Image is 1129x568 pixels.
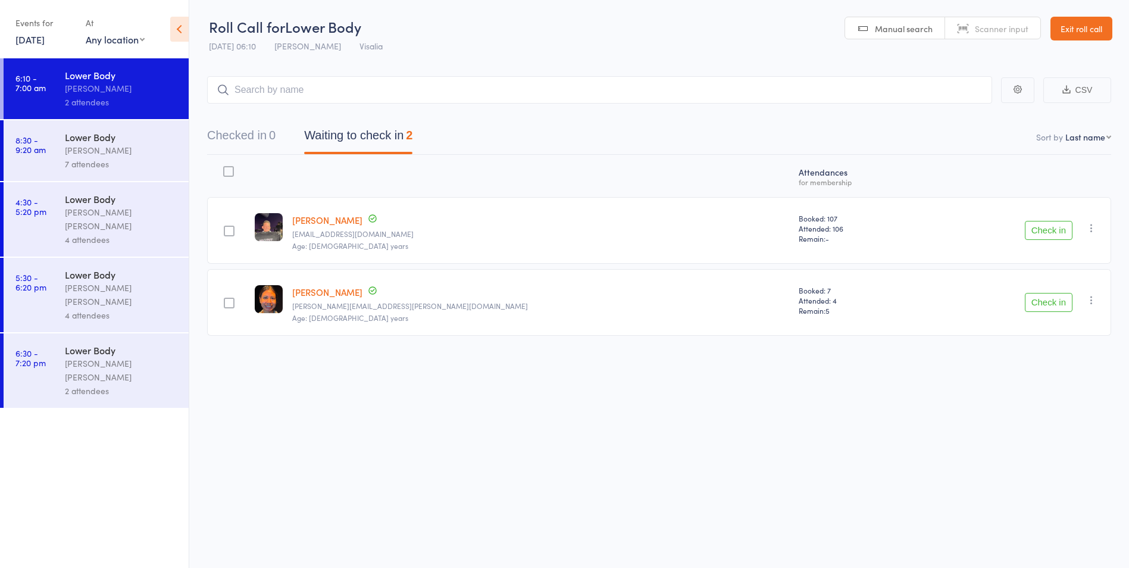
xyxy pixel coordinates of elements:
[1043,77,1111,103] button: CSV
[15,13,74,33] div: Events for
[207,123,276,154] button: Checked in0
[1025,293,1072,312] button: Check in
[4,333,189,408] a: 6:30 -7:20 pmLower Body[PERSON_NAME] [PERSON_NAME]2 attendees
[304,123,412,154] button: Waiting to check in2
[825,233,829,244] span: -
[799,223,918,233] span: Attended: 106
[207,76,992,104] input: Search by name
[65,268,179,281] div: Lower Body
[4,58,189,119] a: 6:10 -7:00 amLower Body[PERSON_NAME]2 attendees
[15,33,45,46] a: [DATE]
[292,302,789,310] small: garcia.leticia.79@gmail.com
[65,281,179,308] div: [PERSON_NAME] [PERSON_NAME]
[15,135,46,154] time: 8:30 - 9:20 am
[799,213,918,223] span: Booked: 107
[65,192,179,205] div: Lower Body
[65,357,179,384] div: [PERSON_NAME] [PERSON_NAME]
[255,213,283,241] img: image1627344706.png
[285,17,361,36] span: Lower Body
[65,82,179,95] div: [PERSON_NAME]
[292,230,789,238] small: ctezjr@gmail.com
[65,157,179,171] div: 7 attendees
[292,313,408,323] span: Age: [DEMOGRAPHIC_DATA] years
[65,205,179,233] div: [PERSON_NAME] [PERSON_NAME]
[825,305,830,316] span: 5
[65,95,179,109] div: 2 attendees
[799,285,918,295] span: Booked: 7
[86,33,145,46] div: Any location
[1065,131,1105,143] div: Last name
[4,182,189,257] a: 4:30 -5:20 pmLower Body[PERSON_NAME] [PERSON_NAME]4 attendees
[1036,131,1063,143] label: Sort by
[799,295,918,305] span: Attended: 4
[209,40,256,52] span: [DATE] 06:10
[65,344,179,357] div: Lower Body
[65,68,179,82] div: Lower Body
[1025,221,1072,240] button: Check in
[15,73,46,92] time: 6:10 - 7:00 am
[359,40,383,52] span: Visalia
[292,241,408,251] span: Age: [DEMOGRAPHIC_DATA] years
[799,178,918,186] div: for membership
[292,286,362,298] a: [PERSON_NAME]
[1050,17,1112,40] a: Exit roll call
[15,348,46,367] time: 6:30 - 7:20 pm
[15,273,46,292] time: 5:30 - 6:20 pm
[65,308,179,322] div: 4 attendees
[799,305,918,316] span: Remain:
[269,129,276,142] div: 0
[875,23,933,35] span: Manual search
[65,384,179,398] div: 2 attendees
[86,13,145,33] div: At
[975,23,1028,35] span: Scanner input
[406,129,412,142] div: 2
[209,17,285,36] span: Roll Call for
[65,233,179,246] div: 4 attendees
[65,130,179,143] div: Lower Body
[4,258,189,332] a: 5:30 -6:20 pmLower Body[PERSON_NAME] [PERSON_NAME]4 attendees
[292,214,362,226] a: [PERSON_NAME]
[799,233,918,244] span: Remain:
[65,143,179,157] div: [PERSON_NAME]
[15,197,46,216] time: 4:30 - 5:20 pm
[255,285,283,313] img: image1734206417.png
[794,160,923,192] div: Atten­dances
[4,120,189,181] a: 8:30 -9:20 amLower Body[PERSON_NAME]7 attendees
[274,40,341,52] span: [PERSON_NAME]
